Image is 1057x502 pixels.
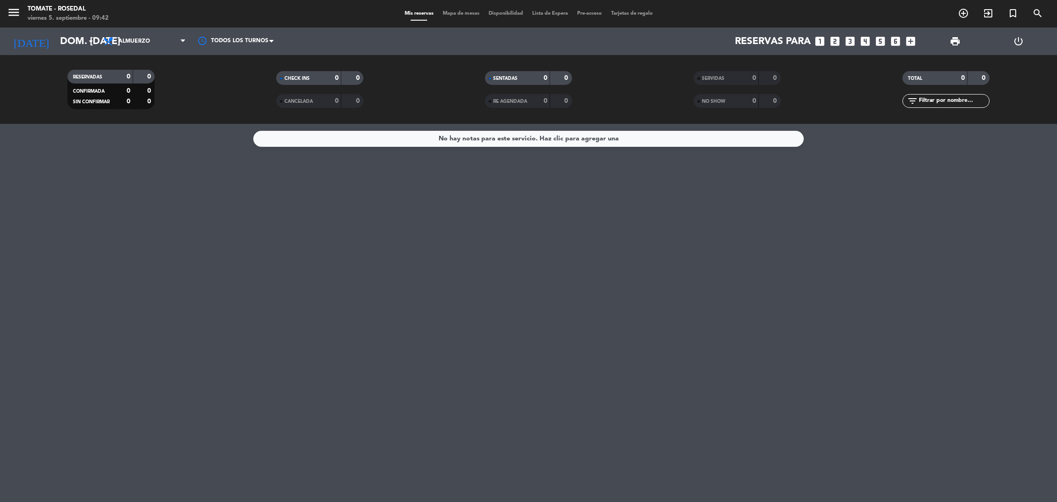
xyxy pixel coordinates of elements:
[438,11,484,16] span: Mapa de mesas
[987,28,1050,55] div: LOG OUT
[335,98,339,104] strong: 0
[735,36,811,47] span: Reservas para
[528,11,573,16] span: Lista de Espera
[859,35,871,47] i: looks_4
[356,98,362,104] strong: 0
[844,35,856,47] i: looks_3
[1032,8,1043,19] i: search
[73,75,102,79] span: RESERVADAS
[85,36,96,47] i: arrow_drop_down
[564,75,570,81] strong: 0
[573,11,606,16] span: Pre-acceso
[814,35,826,47] i: looks_one
[127,73,130,80] strong: 0
[7,6,21,19] i: menu
[73,89,105,94] span: CONFIRMADA
[905,35,917,47] i: add_box
[1013,36,1024,47] i: power_settings_new
[284,99,313,104] span: CANCELADA
[484,11,528,16] span: Disponibilidad
[829,35,841,47] i: looks_two
[907,95,918,106] i: filter_list
[147,73,153,80] strong: 0
[961,75,965,81] strong: 0
[73,100,110,104] span: SIN CONFIRMAR
[983,8,994,19] i: exit_to_app
[702,99,725,104] span: NO SHOW
[7,31,56,51] i: [DATE]
[284,76,310,81] span: CHECK INS
[439,134,619,144] div: No hay notas para este servicio. Haz clic para agregar una
[702,76,724,81] span: SERVIDAS
[7,6,21,22] button: menu
[950,36,961,47] span: print
[127,88,130,94] strong: 0
[118,38,150,45] span: Almuerzo
[918,96,989,106] input: Filtrar por nombre...
[773,98,779,104] strong: 0
[147,98,153,105] strong: 0
[958,8,969,19] i: add_circle_outline
[1007,8,1018,19] i: turned_in_not
[908,76,922,81] span: TOTAL
[335,75,339,81] strong: 0
[356,75,362,81] strong: 0
[493,99,527,104] span: RE AGENDADA
[544,75,547,81] strong: 0
[752,98,756,104] strong: 0
[982,75,987,81] strong: 0
[773,75,779,81] strong: 0
[752,75,756,81] strong: 0
[147,88,153,94] strong: 0
[493,76,517,81] span: SENTADAS
[28,5,109,14] div: Tomate - Rosedal
[127,98,130,105] strong: 0
[564,98,570,104] strong: 0
[890,35,901,47] i: looks_6
[400,11,438,16] span: Mis reservas
[874,35,886,47] i: looks_5
[606,11,657,16] span: Tarjetas de regalo
[28,14,109,23] div: viernes 5. septiembre - 09:42
[544,98,547,104] strong: 0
